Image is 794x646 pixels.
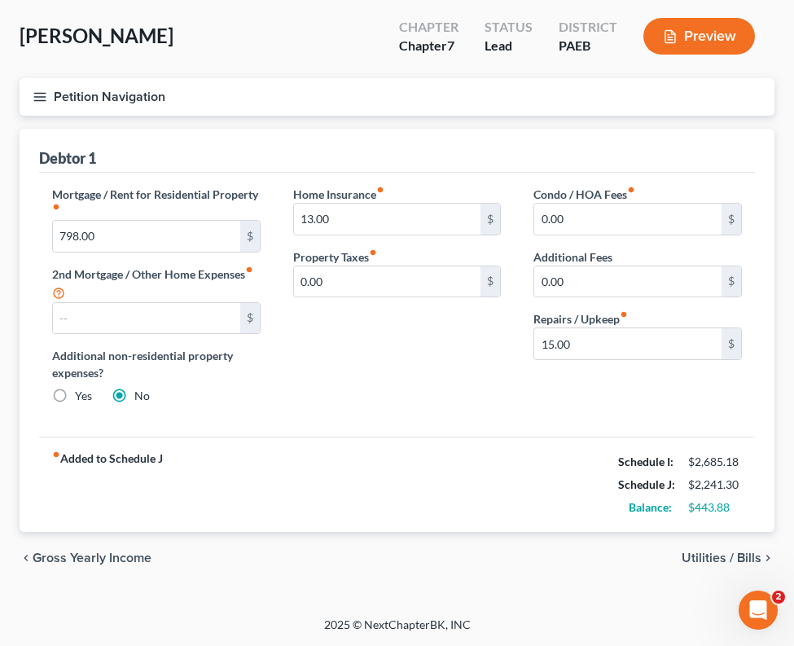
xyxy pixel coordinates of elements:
i: fiber_manual_record [245,266,253,274]
i: fiber_manual_record [376,186,384,194]
div: 2025 © NextChapterBK, INC [104,617,691,646]
input: -- [534,204,722,235]
div: $ [722,328,741,359]
label: No [134,388,150,404]
span: Gross Yearly Income [33,552,151,565]
strong: Schedule J: [618,477,675,491]
div: $ [240,303,260,334]
div: Chapter [399,37,458,55]
div: $443.88 [688,499,742,516]
button: Utilities / Bills chevron_right [682,552,774,565]
button: Preview [643,18,755,55]
strong: Added to Schedule J [52,450,163,519]
label: Property Taxes [293,248,377,266]
span: 7 [447,37,454,53]
input: -- [53,221,240,252]
input: -- [53,303,240,334]
label: Repairs / Upkeep [533,310,628,327]
div: $ [240,221,260,252]
input: -- [294,204,481,235]
span: Utilities / Bills [682,552,761,565]
div: $ [480,266,500,297]
label: Additional Fees [533,248,612,266]
i: fiber_manual_record [369,248,377,257]
input: -- [534,266,722,297]
span: 2 [772,591,785,604]
iframe: Intercom live chat [739,591,778,630]
div: $ [722,204,741,235]
label: Mortgage / Rent for Residential Property [52,186,261,220]
div: District [559,18,617,37]
div: PAEB [559,37,617,55]
div: Lead [485,37,533,55]
i: chevron_right [761,552,774,565]
label: Yes [75,388,92,404]
label: Condo / HOA Fees [533,186,635,203]
i: fiber_manual_record [627,186,635,194]
div: $ [480,204,500,235]
i: fiber_manual_record [52,450,60,459]
input: -- [294,266,481,297]
label: 2nd Mortgage / Other Home Expenses [52,266,261,302]
div: $2,685.18 [688,454,742,470]
span: [PERSON_NAME] [20,24,173,47]
label: Additional non-residential property expenses? [52,347,261,381]
i: fiber_manual_record [620,310,628,319]
strong: Schedule I: [618,455,673,468]
i: fiber_manual_record [52,203,60,211]
strong: Balance: [629,500,672,514]
button: chevron_left Gross Yearly Income [20,552,151,565]
input: -- [534,328,722,359]
div: Chapter [399,18,458,37]
div: $ [722,266,741,297]
label: Home Insurance [293,186,384,203]
button: Petition Navigation [20,78,774,116]
div: Debtor 1 [39,148,96,168]
div: Status [485,18,533,37]
div: $2,241.30 [688,477,742,493]
i: chevron_left [20,552,33,565]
